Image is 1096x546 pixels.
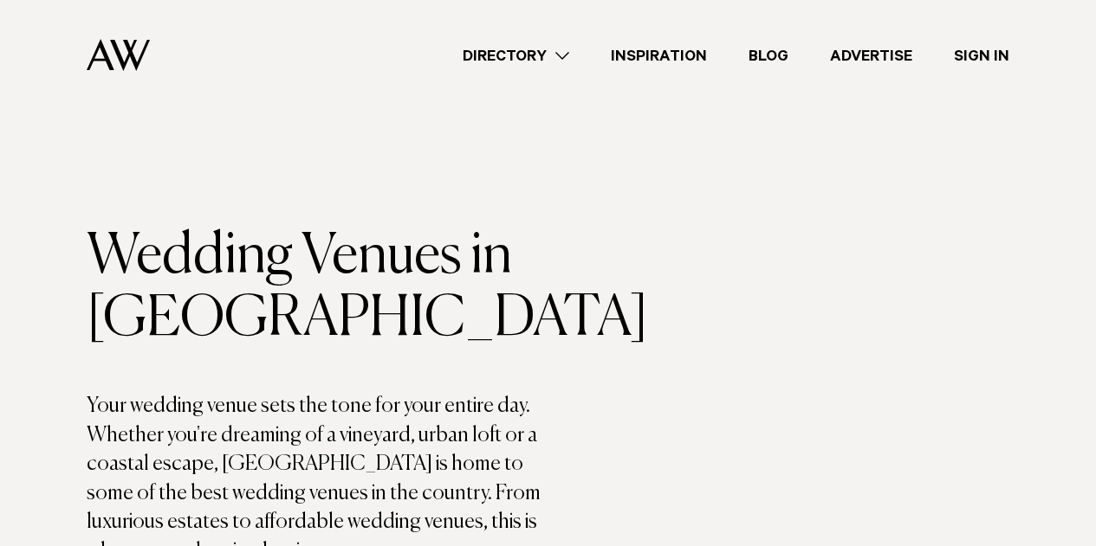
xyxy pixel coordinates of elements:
[442,44,590,67] a: Directory
[933,44,1030,67] a: Sign In
[728,44,809,67] a: Blog
[87,39,150,71] img: Auckland Weddings Logo
[809,44,933,67] a: Advertise
[590,44,728,67] a: Inspiration
[87,226,548,350] h1: Wedding Venues in [GEOGRAPHIC_DATA]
